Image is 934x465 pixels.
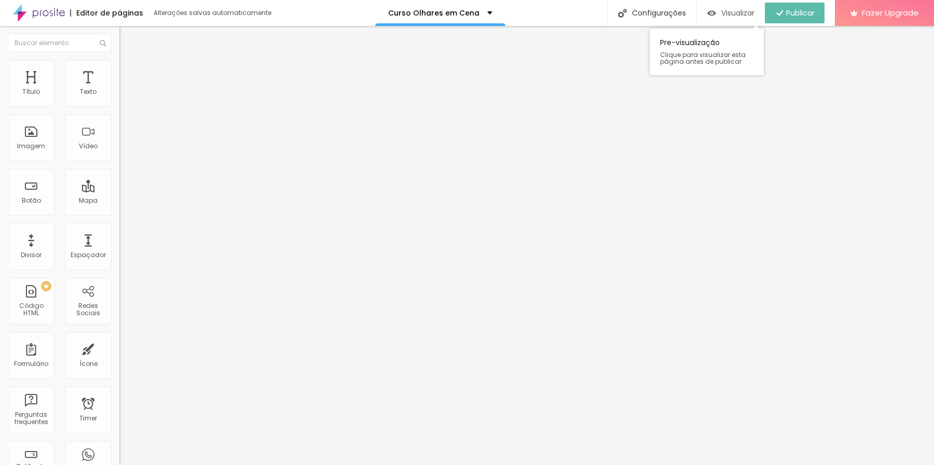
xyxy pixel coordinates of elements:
[618,9,627,18] img: Icone
[388,9,479,17] p: Curso Olhares em Cena
[697,3,765,23] button: Visualizar
[10,411,51,426] div: Perguntas frequentes
[707,9,716,18] img: view-1.svg
[71,251,106,259] div: Espaçador
[119,26,934,465] iframe: Editor
[79,143,98,150] div: Vídeo
[786,9,815,17] span: Publicar
[17,143,45,150] div: Imagem
[8,34,112,52] input: Buscar elemento
[765,3,825,23] button: Publicar
[70,9,143,17] div: Editor de páginas
[862,8,918,17] span: Fazer Upgrade
[14,360,48,368] div: Formulário
[79,197,98,204] div: Mapa
[22,197,41,204] div: Botão
[10,302,51,317] div: Código HTML
[154,10,273,16] div: Alterações salvas automaticamente
[660,51,753,65] span: Clique para visualizar esta página antes de publicar.
[21,251,42,259] div: Divisor
[79,360,98,368] div: Ícone
[100,40,106,46] img: Icone
[67,302,108,317] div: Redes Sociais
[80,88,97,95] div: Texto
[721,9,754,17] span: Visualizar
[650,29,764,75] div: Pre-visualização
[79,415,97,422] div: Timer
[22,88,40,95] div: Título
